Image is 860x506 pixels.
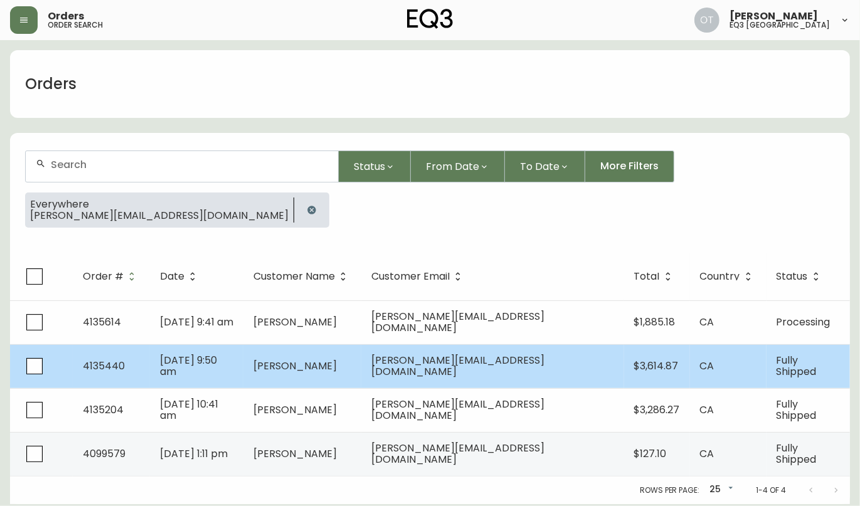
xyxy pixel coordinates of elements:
img: logo [407,9,454,29]
span: [PERSON_NAME] [253,403,337,417]
span: 4135204 [83,403,124,417]
p: 1-4 of 4 [756,485,786,496]
span: [DATE] 9:41 am [160,315,233,329]
span: Date [160,273,184,280]
span: [PERSON_NAME] [253,446,337,461]
span: [PERSON_NAME][EMAIL_ADDRESS][DOMAIN_NAME] [371,353,544,379]
span: Total [634,271,676,282]
span: Country [700,271,756,282]
span: More Filters [600,159,659,173]
button: From Date [411,150,505,182]
span: Customer Email [371,271,466,282]
span: Fully Shipped [777,397,817,423]
span: Customer Name [253,273,335,280]
span: [PERSON_NAME] [253,359,337,373]
span: [DATE] 1:11 pm [160,446,228,461]
span: CA [700,315,714,329]
span: To Date [520,159,560,174]
h1: Orders [25,73,77,95]
img: 5d4d18d254ded55077432b49c4cb2919 [694,8,719,33]
span: Customer Name [253,271,351,282]
span: $1,885.18 [634,315,676,329]
h5: eq3 [GEOGRAPHIC_DATA] [730,21,830,29]
span: Everywhere [30,199,289,210]
span: $127.10 [634,446,667,461]
span: CA [700,446,714,461]
button: To Date [505,150,585,182]
span: Processing [777,315,831,329]
span: [PERSON_NAME] [730,11,818,21]
span: [PERSON_NAME][EMAIL_ADDRESS][DOMAIN_NAME] [371,397,544,423]
input: Search [51,159,328,171]
span: Country [700,273,740,280]
h5: order search [48,21,103,29]
span: CA [700,359,714,373]
span: Status [777,273,808,280]
span: Orders [48,11,84,21]
div: 25 [704,480,736,500]
span: Total [634,273,660,280]
span: From Date [426,159,479,174]
p: Rows per page: [640,485,699,496]
span: Order # [83,271,140,282]
span: [PERSON_NAME][EMAIL_ADDRESS][DOMAIN_NAME] [30,210,289,221]
span: 4099579 [83,446,125,461]
span: [PERSON_NAME] [253,315,337,329]
span: Order # [83,273,124,280]
span: Customer Email [371,273,450,280]
span: [DATE] 9:50 am [160,353,217,379]
span: Fully Shipped [777,441,817,466]
span: 4135440 [83,359,125,373]
span: [DATE] 10:41 am [160,397,218,423]
button: Status [339,150,411,182]
span: [PERSON_NAME][EMAIL_ADDRESS][DOMAIN_NAME] [371,441,544,466]
span: $3,286.27 [634,403,680,417]
span: $3,614.87 [634,359,679,373]
span: 4135614 [83,315,121,329]
span: [PERSON_NAME][EMAIL_ADDRESS][DOMAIN_NAME] [371,309,544,335]
span: CA [700,403,714,417]
span: Status [777,271,824,282]
span: Status [354,159,385,174]
button: More Filters [585,150,674,182]
span: Fully Shipped [777,353,817,379]
span: Date [160,271,201,282]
